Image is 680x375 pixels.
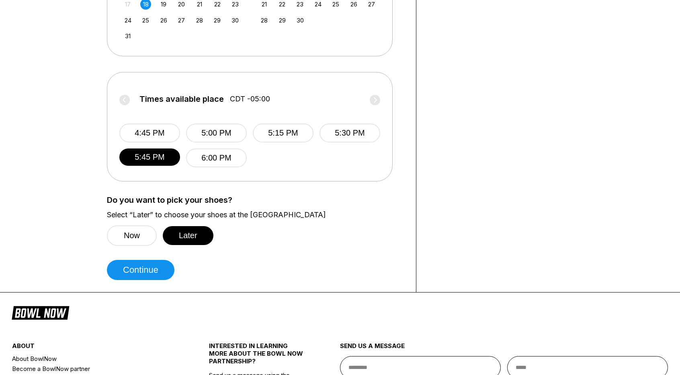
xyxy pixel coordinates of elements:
div: Choose Thursday, August 28th, 2025 [194,15,205,26]
button: 5:00 PM [186,124,247,142]
div: about [12,342,176,354]
button: Now [107,225,157,246]
div: Choose Monday, September 29th, 2025 [277,15,288,26]
div: Choose Monday, August 25th, 2025 [140,15,151,26]
button: 4:45 PM [119,124,180,142]
label: Do you want to pick your shoes? [107,196,404,204]
div: Choose Wednesday, August 27th, 2025 [176,15,187,26]
span: Times available place [139,95,224,103]
a: Become a BowlNow partner [12,364,176,374]
button: 6:00 PM [186,148,247,167]
button: Continue [107,260,174,280]
div: Choose Tuesday, August 26th, 2025 [158,15,169,26]
span: CDT -05:00 [230,95,270,103]
button: 5:30 PM [320,124,380,142]
div: Choose Sunday, August 31st, 2025 [123,31,133,41]
div: send us a message [340,342,668,356]
button: Later [163,226,213,245]
div: INTERESTED IN LEARNING MORE ABOUT THE BOWL NOW PARTNERSHIP? [209,342,307,371]
div: Choose Saturday, August 30th, 2025 [230,15,241,26]
div: Choose Sunday, August 24th, 2025 [123,15,133,26]
div: Choose Sunday, September 28th, 2025 [259,15,270,26]
a: About BowlNow [12,354,176,364]
label: Select “Later” to choose your shoes at the [GEOGRAPHIC_DATA] [107,210,404,219]
button: 5:45 PM [119,148,180,166]
div: Choose Tuesday, September 30th, 2025 [295,15,305,26]
div: Choose Friday, August 29th, 2025 [212,15,223,26]
button: 5:15 PM [253,124,313,142]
